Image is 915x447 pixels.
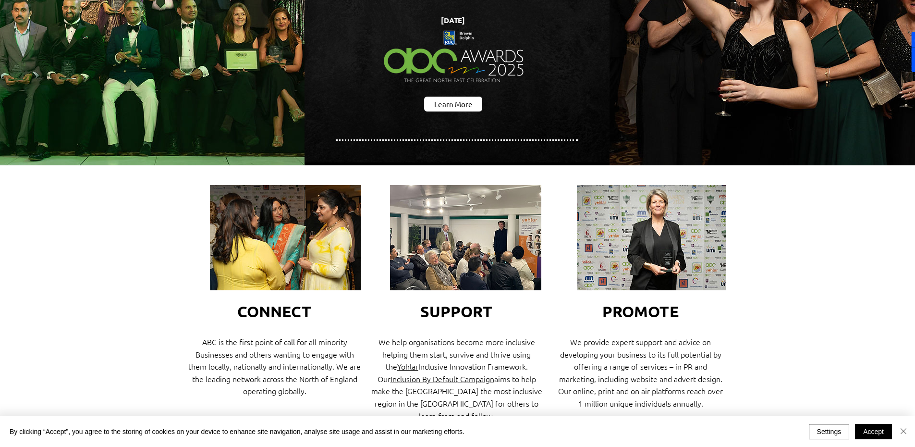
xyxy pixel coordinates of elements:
[390,185,541,290] img: IMG-20230119-WA0022.jpg
[371,373,542,421] span: Our aims to help make the [GEOGRAPHIC_DATA] the most inclusive region in the [GEOGRAPHIC_DATA] fo...
[390,373,494,384] a: Inclusion By Default Campaign
[898,424,909,439] button: Close
[424,97,482,112] a: Learn More
[420,302,493,321] span: SUPPORT
[210,185,361,290] img: ABCAwards2024-09595.jpg
[602,302,679,321] span: PROMOTE
[10,427,464,436] span: By clicking “Accept”, you agree to the storing of cookies on your device to enhance site navigati...
[378,336,535,372] span: We help organisations become more inclusive helping them start, survive and thrive using the Incl...
[434,99,473,109] span: Learn More
[577,185,726,290] img: ABCAwards2024-00042-Enhanced-NR.jpg
[809,424,850,439] button: Settings
[441,15,465,25] span: [DATE]
[855,424,892,439] button: Accept
[375,13,533,101] img: Northern Insights Double Pager Apr 2025.png
[237,302,312,321] span: CONNECT
[898,425,909,437] img: Close
[397,361,418,372] a: Yohlar
[558,336,723,409] span: We provide expert support and advice on developing your business to its full potential by offerin...
[188,336,361,396] span: ABC is the first point of call for all minority Businesses and others wanting to engage with them...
